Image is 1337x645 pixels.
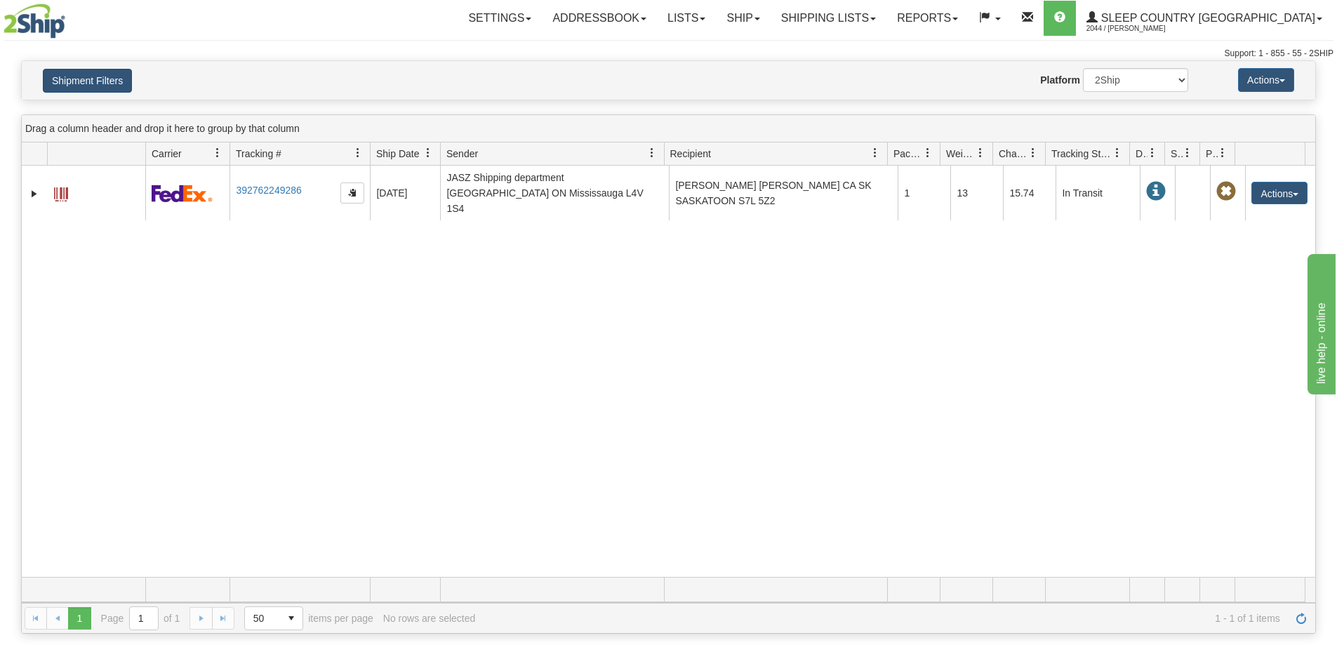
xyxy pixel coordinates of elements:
span: Pickup Not Assigned [1216,182,1236,201]
button: Copy to clipboard [340,182,364,204]
a: Shipment Issues filter column settings [1176,141,1199,165]
button: Shipment Filters [43,69,132,93]
input: Page 1 [130,607,158,630]
td: JASZ Shipping department [GEOGRAPHIC_DATA] ON Mississauga L4V 1S4 [440,166,669,220]
span: select [280,607,302,630]
img: logo2044.jpg [4,4,65,39]
a: Expand [27,187,41,201]
span: Recipient [670,147,711,161]
span: Page 1 [68,607,91,630]
span: Page sizes drop down [244,606,303,630]
span: items per page [244,606,373,630]
span: Sleep Country [GEOGRAPHIC_DATA] [1098,12,1315,24]
td: In Transit [1056,166,1140,220]
span: Page of 1 [101,606,180,630]
span: Tracking # [236,147,281,161]
span: Ship Date [376,147,419,161]
td: [DATE] [370,166,440,220]
a: Lists [657,1,716,36]
span: Pickup Status [1206,147,1218,161]
button: Actions [1238,68,1294,92]
div: Support: 1 - 855 - 55 - 2SHIP [4,48,1333,60]
span: Weight [946,147,976,161]
a: Tracking Status filter column settings [1105,141,1129,165]
a: Charge filter column settings [1021,141,1045,165]
a: 392762249286 [236,185,301,196]
a: Reports [886,1,969,36]
a: Carrier filter column settings [206,141,230,165]
a: Ship [716,1,770,36]
td: 1 [898,166,950,220]
span: Charge [999,147,1028,161]
span: Sender [446,147,478,161]
span: Shipment Issues [1171,147,1183,161]
a: Packages filter column settings [916,141,940,165]
a: Pickup Status filter column settings [1211,141,1235,165]
span: 50 [253,611,272,625]
a: Delivery Status filter column settings [1140,141,1164,165]
button: Actions [1251,182,1308,204]
a: Label [54,181,68,204]
div: grid grouping header [22,115,1315,142]
a: Sleep Country [GEOGRAPHIC_DATA] 2044 / [PERSON_NAME] [1076,1,1333,36]
td: 15.74 [1003,166,1056,220]
iframe: chat widget [1305,251,1336,394]
a: Tracking # filter column settings [346,141,370,165]
td: 13 [950,166,1003,220]
a: Settings [458,1,542,36]
a: Refresh [1290,607,1312,630]
label: Platform [1040,73,1080,87]
span: Delivery Status [1136,147,1148,161]
a: Addressbook [542,1,657,36]
span: 2044 / [PERSON_NAME] [1086,22,1192,36]
span: 1 - 1 of 1 items [485,613,1280,624]
span: In Transit [1146,182,1166,201]
a: Weight filter column settings [969,141,992,165]
span: Packages [893,147,923,161]
td: [PERSON_NAME] [PERSON_NAME] CA SK SASKATOON S7L 5Z2 [669,166,898,220]
a: Sender filter column settings [640,141,664,165]
span: Carrier [152,147,182,161]
a: Shipping lists [771,1,886,36]
a: Ship Date filter column settings [416,141,440,165]
div: live help - online [11,8,130,25]
img: 2 - FedEx Express® [152,185,213,202]
a: Recipient filter column settings [863,141,887,165]
span: Tracking Status [1051,147,1112,161]
div: No rows are selected [383,613,476,624]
